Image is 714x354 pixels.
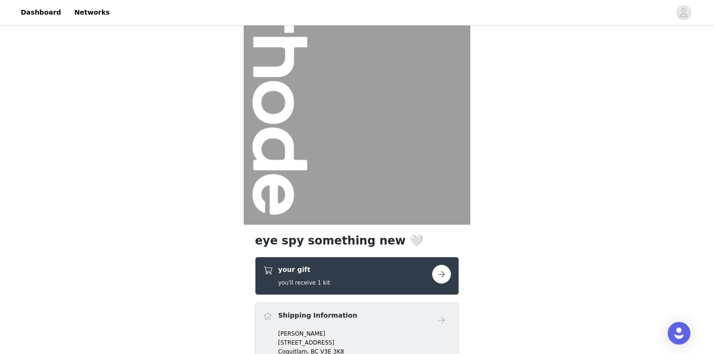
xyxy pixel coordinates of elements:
[255,257,459,295] div: your gift
[68,2,115,23] a: Networks
[679,5,688,20] div: avatar
[278,329,451,338] p: [PERSON_NAME]
[278,338,451,347] p: [STREET_ADDRESS]
[255,232,459,249] h1: eye spy something new 🤍
[278,265,330,275] h4: your gift
[278,278,330,287] h5: you'll receive 1 kit
[15,2,67,23] a: Dashboard
[278,311,357,320] h4: Shipping Information
[668,322,690,345] div: Open Intercom Messenger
